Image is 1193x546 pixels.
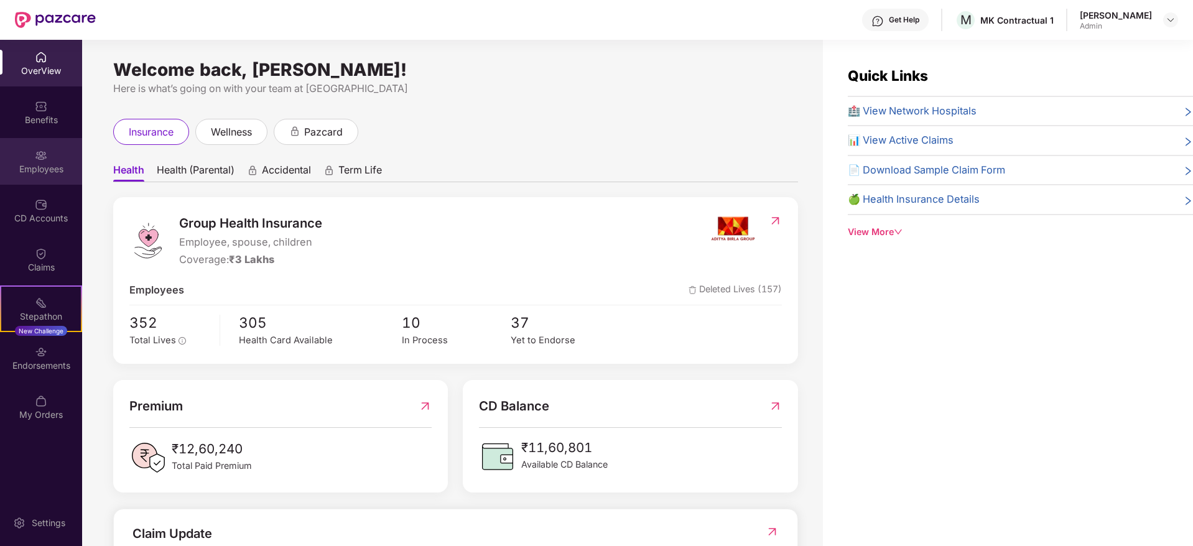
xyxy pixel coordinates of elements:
span: Total Paid Premium [172,459,252,473]
div: animation [247,165,258,176]
span: right [1183,165,1193,178]
span: pazcard [304,124,343,140]
span: right [1183,194,1193,208]
div: Claim Update [132,524,212,544]
div: In Process [402,333,511,348]
span: Premium [129,396,183,416]
span: Employees [129,282,184,298]
img: RedirectIcon [766,525,779,538]
span: wellness [211,124,252,140]
span: right [1183,106,1193,119]
div: Yet to Endorse [511,333,620,348]
div: animation [289,126,300,137]
img: PaidPremiumIcon [129,439,167,476]
span: down [894,228,903,236]
span: Health (Parental) [157,164,234,182]
span: 🏥 View Network Hospitals [848,103,977,119]
span: Employee, spouse, children [179,234,322,251]
span: M [960,12,972,27]
div: Coverage: [179,252,322,268]
span: 352 [129,312,211,334]
div: Here is what’s going on with your team at [GEOGRAPHIC_DATA] [113,81,798,96]
span: insurance [129,124,174,140]
img: svg+xml;base64,PHN2ZyBpZD0iU2V0dGluZy0yMHgyMCIgeG1sbnM9Imh0dHA6Ly93d3cudzMub3JnLzIwMDAvc3ZnIiB3aW... [13,517,26,529]
span: 📄 Download Sample Claim Form [848,162,1005,178]
span: Available CD Balance [521,458,608,471]
img: svg+xml;base64,PHN2ZyB4bWxucz0iaHR0cDovL3d3dy53My5vcmcvMjAwMC9zdmciIHdpZHRoPSIyMSIgaGVpZ2h0PSIyMC... [35,297,47,309]
img: svg+xml;base64,PHN2ZyBpZD0iQ0RfQWNjb3VudHMiIGRhdGEtbmFtZT0iQ0QgQWNjb3VudHMiIHhtbG5zPSJodHRwOi8vd3... [35,198,47,211]
span: Deleted Lives (157) [689,282,782,298]
span: info-circle [179,337,186,345]
div: Stepathon [1,310,81,323]
div: [PERSON_NAME] [1080,9,1152,21]
img: svg+xml;base64,PHN2ZyBpZD0iSG9tZSIgeG1sbnM9Imh0dHA6Ly93d3cudzMub3JnLzIwMDAvc3ZnIiB3aWR0aD0iMjAiIG... [35,51,47,63]
img: svg+xml;base64,PHN2ZyBpZD0iTXlfT3JkZXJzIiBkYXRhLW5hbWU9Ik15IE9yZGVycyIgeG1sbnM9Imh0dHA6Ly93d3cudz... [35,395,47,407]
img: svg+xml;base64,PHN2ZyBpZD0iSGVscC0zMngzMiIgeG1sbnM9Imh0dHA6Ly93d3cudzMub3JnLzIwMDAvc3ZnIiB3aWR0aD... [871,15,884,27]
img: svg+xml;base64,PHN2ZyBpZD0iRW1wbG95ZWVzIiB4bWxucz0iaHR0cDovL3d3dy53My5vcmcvMjAwMC9zdmciIHdpZHRoPS... [35,149,47,162]
img: svg+xml;base64,PHN2ZyBpZD0iRW5kb3JzZW1lbnRzIiB4bWxucz0iaHR0cDovL3d3dy53My5vcmcvMjAwMC9zdmciIHdpZH... [35,346,47,358]
div: animation [323,165,335,176]
div: View More [848,225,1193,239]
div: Welcome back, [PERSON_NAME]! [113,65,798,75]
div: New Challenge [15,326,67,336]
img: New Pazcare Logo [15,12,96,28]
span: 10 [402,312,511,334]
img: insurerIcon [710,213,756,244]
img: RedirectIcon [419,396,432,416]
span: 37 [511,312,620,334]
img: logo [129,222,167,259]
img: svg+xml;base64,PHN2ZyBpZD0iQ2xhaW0iIHhtbG5zPSJodHRwOi8vd3d3LnczLm9yZy8yMDAwL3N2ZyIgd2lkdGg9IjIwIi... [35,248,47,260]
img: svg+xml;base64,PHN2ZyBpZD0iQmVuZWZpdHMiIHhtbG5zPSJodHRwOi8vd3d3LnczLm9yZy8yMDAwL3N2ZyIgd2lkdGg9Ij... [35,100,47,113]
img: RedirectIcon [769,396,782,416]
span: right [1183,135,1193,149]
span: Term Life [338,164,382,182]
span: ₹12,60,240 [172,439,252,459]
span: 🍏 Health Insurance Details [848,192,980,208]
span: CD Balance [479,396,549,416]
span: Total Lives [129,335,176,346]
span: Accidental [262,164,311,182]
span: Group Health Insurance [179,213,322,233]
span: 📊 View Active Claims [848,132,954,149]
div: Admin [1080,21,1152,31]
div: Settings [28,517,69,529]
img: CDBalanceIcon [479,438,516,475]
img: deleteIcon [689,286,697,294]
div: Health Card Available [239,333,402,348]
span: ₹11,60,801 [521,438,608,458]
span: ₹3 Lakhs [229,253,274,266]
img: RedirectIcon [769,215,782,227]
div: Get Help [889,15,919,25]
img: svg+xml;base64,PHN2ZyBpZD0iRHJvcGRvd24tMzJ4MzIiIHhtbG5zPSJodHRwOi8vd3d3LnczLm9yZy8yMDAwL3N2ZyIgd2... [1166,15,1176,25]
div: MK Contractual 1 [980,14,1054,26]
span: Quick Links [848,67,928,84]
span: 305 [239,312,402,334]
span: Health [113,164,144,182]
